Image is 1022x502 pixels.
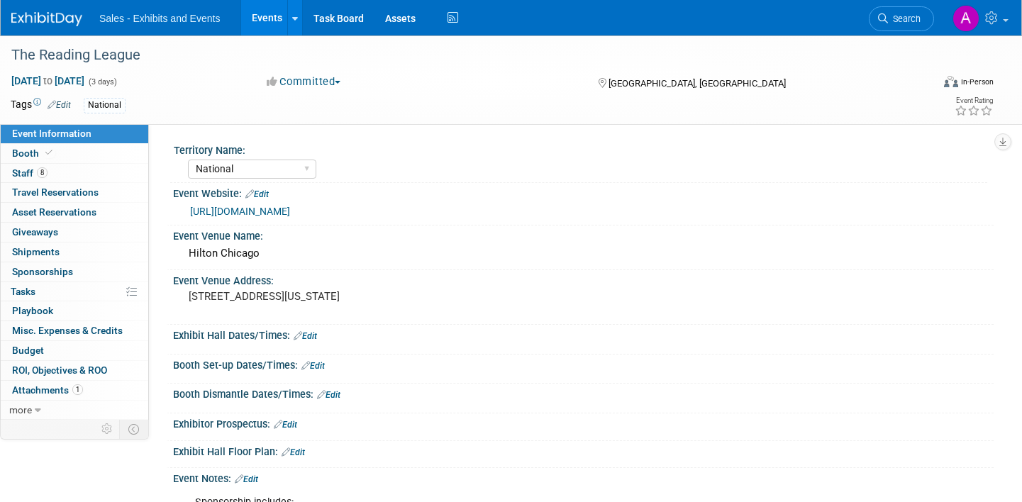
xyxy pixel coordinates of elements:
[87,77,117,87] span: (3 days)
[944,76,958,87] img: Format-Inperson.png
[174,140,987,157] div: Territory Name:
[99,13,220,24] span: Sales - Exhibits and Events
[12,384,83,396] span: Attachments
[1,341,148,360] a: Budget
[888,13,921,24] span: Search
[1,401,148,420] a: more
[1,124,148,143] a: Event Information
[48,100,71,110] a: Edit
[960,77,994,87] div: In-Person
[173,183,994,201] div: Event Website:
[120,420,149,438] td: Toggle Event Tabs
[1,381,148,400] a: Attachments1
[317,390,340,400] a: Edit
[173,468,994,486] div: Event Notes:
[274,420,297,430] a: Edit
[11,74,85,87] span: [DATE] [DATE]
[1,301,148,320] a: Playbook
[1,242,148,262] a: Shipments
[1,321,148,340] a: Misc. Expenses & Credits
[1,361,148,380] a: ROI, Objectives & ROO
[173,384,994,402] div: Booth Dismantle Dates/Times:
[12,206,96,218] span: Asset Reservations
[72,384,83,395] span: 1
[45,149,52,157] i: Booth reservation complete
[12,147,55,159] span: Booth
[173,355,994,373] div: Booth Set-up Dates/Times:
[1,203,148,222] a: Asset Reservations
[11,12,82,26] img: ExhibitDay
[173,413,994,432] div: Exhibitor Prospectus:
[12,266,73,277] span: Sponsorships
[173,270,994,288] div: Event Venue Address:
[1,282,148,301] a: Tasks
[184,242,983,264] div: Hilton Chicago
[869,6,934,31] a: Search
[955,97,993,104] div: Event Rating
[1,164,148,183] a: Staff8
[609,78,786,89] span: [GEOGRAPHIC_DATA], [GEOGRAPHIC_DATA]
[12,186,99,198] span: Travel Reservations
[189,290,499,303] pre: [STREET_ADDRESS][US_STATE]
[235,474,258,484] a: Edit
[12,345,44,356] span: Budget
[12,167,48,179] span: Staff
[245,189,269,199] a: Edit
[282,447,305,457] a: Edit
[6,43,910,68] div: The Reading League
[12,246,60,257] span: Shipments
[1,262,148,281] a: Sponsorships
[173,225,994,243] div: Event Venue Name:
[37,167,48,178] span: 8
[848,74,994,95] div: Event Format
[95,420,120,438] td: Personalize Event Tab Strip
[173,441,994,459] div: Exhibit Hall Floor Plan:
[294,331,317,341] a: Edit
[301,361,325,371] a: Edit
[1,144,148,163] a: Booth
[12,226,58,238] span: Giveaways
[262,74,346,89] button: Committed
[12,128,91,139] span: Event Information
[41,75,55,87] span: to
[12,364,107,376] span: ROI, Objectives & ROO
[12,305,53,316] span: Playbook
[84,98,126,113] div: National
[12,325,123,336] span: Misc. Expenses & Credits
[1,223,148,242] a: Giveaways
[190,206,290,217] a: [URL][DOMAIN_NAME]
[1,183,148,202] a: Travel Reservations
[11,97,71,113] td: Tags
[11,286,35,297] span: Tasks
[173,325,994,343] div: Exhibit Hall Dates/Times:
[9,404,32,415] span: more
[952,5,979,32] img: Alexandra Horne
